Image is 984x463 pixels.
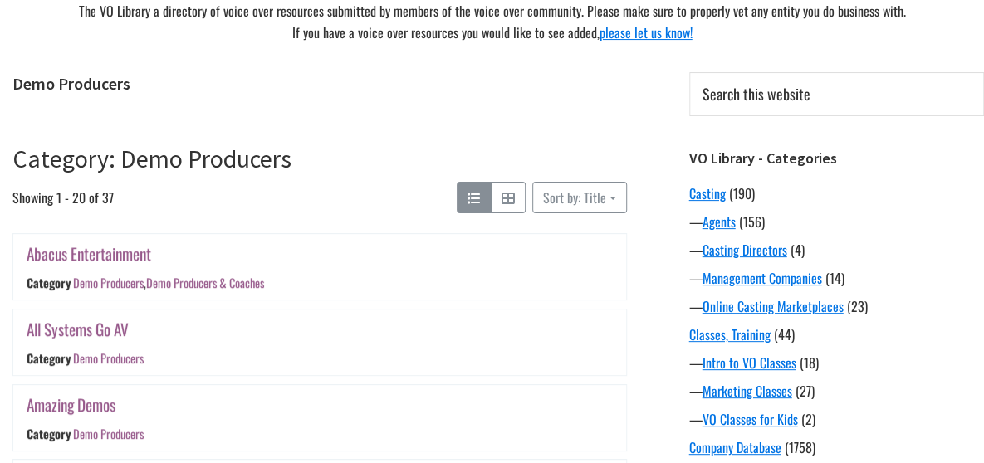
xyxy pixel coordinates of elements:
[73,275,144,292] a: Demo Producers
[729,183,755,203] span: (190)
[27,275,71,292] div: Category
[739,212,765,231] span: (156)
[774,324,795,344] span: (44)
[703,409,798,429] a: VO Classes for Kids
[689,183,726,203] a: Casting
[27,241,151,266] a: Abacus Entertainment
[27,425,71,442] div: Category
[689,437,781,457] a: Company Database
[27,349,71,367] div: Category
[12,182,114,213] span: Showing 1 - 20 of 37
[703,296,844,316] a: Online Casting Marketplaces
[12,74,627,94] h1: Demo Producers
[27,317,129,341] a: All Systems Go AV
[73,275,264,292] div: ,
[12,143,291,174] a: Category: Demo Producers
[703,240,787,260] a: Casting Directors
[146,275,264,292] a: Demo Producers & Coaches
[73,349,144,367] a: Demo Producers
[800,353,819,373] span: (18)
[689,324,771,344] a: Classes, Training
[73,425,144,442] a: Demo Producers
[703,212,736,231] a: Agents
[825,268,844,288] span: (14)
[801,409,815,429] span: (2)
[796,381,815,401] span: (27)
[791,240,805,260] span: (4)
[847,296,868,316] span: (23)
[27,392,115,417] a: Amazing Demos
[703,268,822,288] a: Management Companies
[600,22,693,42] a: please let us know!
[785,437,815,457] span: (1758)
[703,381,792,401] a: Marketing Classes
[532,182,627,213] button: Sort by: Title
[703,353,796,373] a: Intro to VO Classes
